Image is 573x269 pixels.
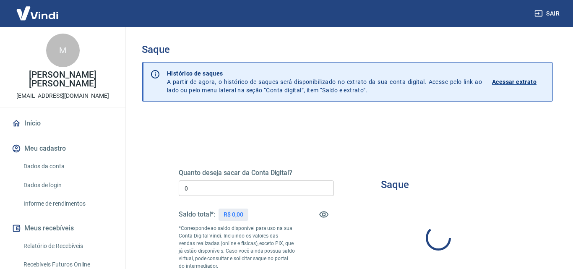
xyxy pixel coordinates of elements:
[167,69,482,78] p: Histórico de saques
[10,139,115,158] button: Meu cadastro
[20,238,115,255] a: Relatório de Recebíveis
[492,78,537,86] p: Acessar extrato
[46,34,80,67] div: M
[20,195,115,212] a: Informe de rendimentos
[142,44,553,55] h3: Saque
[16,91,109,100] p: [EMAIL_ADDRESS][DOMAIN_NAME]
[381,179,409,191] h3: Saque
[179,169,334,177] h5: Quanto deseja sacar da Conta Digital?
[7,71,119,88] p: [PERSON_NAME] [PERSON_NAME]
[20,158,115,175] a: Dados da conta
[224,210,243,219] p: R$ 0,00
[492,69,546,94] a: Acessar extrato
[10,114,115,133] a: Início
[10,0,65,26] img: Vindi
[533,6,563,21] button: Sair
[167,69,482,94] p: A partir de agora, o histórico de saques será disponibilizado no extrato da sua conta digital. Ac...
[179,210,215,219] h5: Saldo total*:
[20,177,115,194] a: Dados de login
[10,219,115,238] button: Meus recebíveis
